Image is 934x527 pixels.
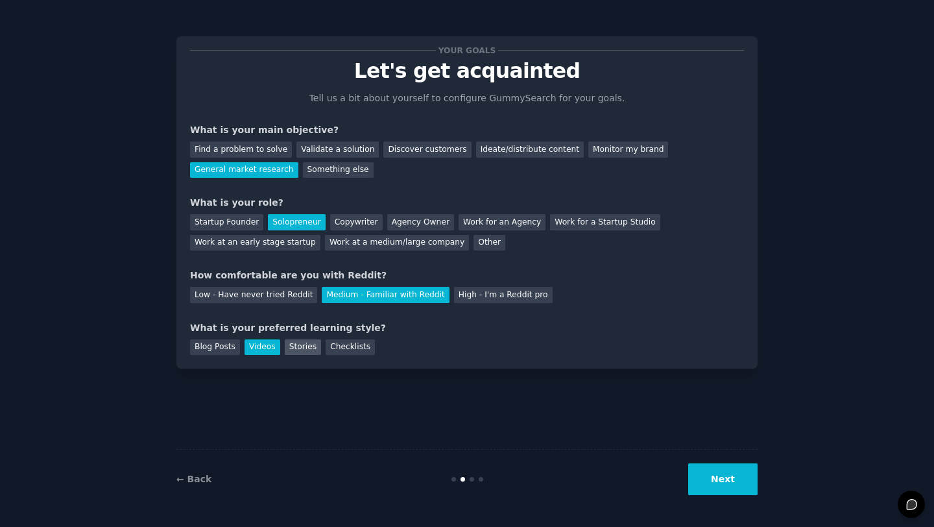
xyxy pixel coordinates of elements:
div: General market research [190,162,298,178]
div: Blog Posts [190,339,240,356]
div: Work for an Agency [459,214,545,230]
p: Let's get acquainted [190,60,744,82]
div: Low - Have never tried Reddit [190,287,317,303]
div: Work at a medium/large company [325,235,469,251]
div: Find a problem to solve [190,141,292,158]
div: Videos [245,339,280,356]
div: Copywriter [330,214,383,230]
div: Discover customers [383,141,471,158]
div: Medium - Familiar with Reddit [322,287,449,303]
div: Ideate/distribute content [476,141,584,158]
div: What is your preferred learning style? [190,321,744,335]
div: Work for a Startup Studio [550,214,660,230]
p: Tell us a bit about yourself to configure GummySearch for your goals. [304,92,630,105]
div: Agency Owner [387,214,454,230]
div: Work at an early stage startup [190,235,320,251]
span: Your goals [436,43,498,57]
a: ← Back [176,474,211,484]
button: Next [688,463,758,495]
div: Monitor my brand [588,141,668,158]
div: Stories [285,339,321,356]
div: What is your role? [190,196,744,210]
div: Other [473,235,505,251]
div: Startup Founder [190,214,263,230]
div: What is your main objective? [190,123,744,137]
div: Checklists [326,339,375,356]
div: Validate a solution [296,141,379,158]
div: Solopreneur [268,214,325,230]
div: High - I'm a Reddit pro [454,287,553,303]
div: How comfortable are you with Reddit? [190,269,744,282]
div: Something else [303,162,374,178]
